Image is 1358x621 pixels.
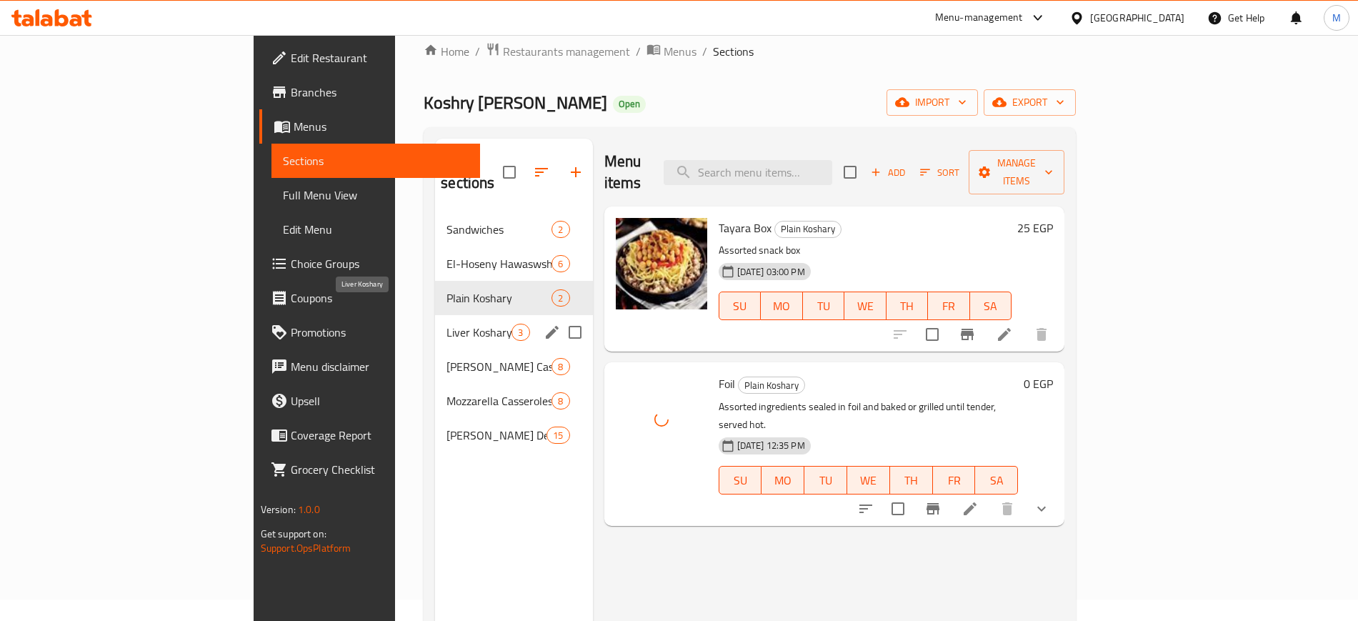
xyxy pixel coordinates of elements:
[259,349,480,384] a: Menu disclaimer
[541,322,563,343] button: edit
[616,218,707,309] img: Tayara Box
[732,439,811,452] span: [DATE] 12:35 PM
[928,292,970,320] button: FR
[511,324,529,341] div: items
[551,358,569,375] div: items
[996,326,1013,343] a: Edit menu item
[917,319,947,349] span: Select to update
[865,162,911,184] span: Add item
[271,178,480,212] a: Full Menu View
[259,452,480,487] a: Grocery Checklist
[1332,10,1341,26] span: M
[435,349,592,384] div: [PERSON_NAME] Casseroles8
[446,255,551,272] span: El-Hoseny Hawaswshi
[969,150,1064,194] button: Manage items
[291,324,469,341] span: Promotions
[719,217,772,239] span: Tayara Box
[664,43,697,60] span: Menus
[552,360,569,374] span: 8
[950,317,984,352] button: Branch-specific-item
[1024,374,1053,394] h6: 0 EGP
[283,187,469,204] span: Full Menu View
[424,86,607,119] span: Koshry [PERSON_NAME]
[719,292,761,320] button: SU
[551,221,569,238] div: items
[775,221,841,237] span: Plain Koshary
[551,289,569,307] div: items
[446,289,551,307] span: Plain Koshary
[719,242,1012,259] p: Assorted snack box
[970,292,1012,320] button: SA
[435,384,592,418] div: Mozzarella Casseroles8
[767,296,797,317] span: MO
[920,164,959,181] span: Sort
[261,539,351,557] a: Support.OpsPlatform
[259,41,480,75] a: Edit Restaurant
[435,212,592,247] div: Sandwiches2
[883,494,913,524] span: Select to update
[995,94,1064,111] span: export
[719,373,735,394] span: Foil
[844,292,887,320] button: WE
[283,221,469,238] span: Edit Menu
[725,296,755,317] span: SU
[486,42,630,61] a: Restaurants management
[291,49,469,66] span: Edit Restaurant
[613,96,646,113] div: Open
[298,500,320,519] span: 1.0.0
[294,118,469,135] span: Menus
[892,296,923,317] span: TH
[446,221,551,238] span: Sandwiches
[646,42,697,61] a: Menus
[435,207,592,458] nav: Menu sections
[259,281,480,315] a: Coupons
[291,358,469,375] span: Menu disclaimer
[547,429,569,442] span: 15
[552,394,569,408] span: 8
[984,89,1076,116] button: export
[975,466,1018,495] button: SA
[767,470,799,491] span: MO
[935,9,1023,26] div: Menu-management
[1017,218,1053,238] h6: 25 EGP
[762,466,804,495] button: MO
[604,151,647,194] h2: Menu items
[990,492,1024,526] button: delete
[291,461,469,478] span: Grocery Checklist
[719,398,1019,434] p: Assorted ingredients sealed in foil and baked or grilled until tender, served hot.
[847,466,890,495] button: WE
[898,94,967,111] span: import
[911,162,969,184] span: Sort items
[435,315,592,349] div: Liver Koshary3edit
[291,289,469,307] span: Coupons
[809,296,839,317] span: TU
[962,500,979,517] a: Edit menu item
[1024,492,1059,526] button: show more
[1024,317,1059,352] button: delete
[291,84,469,101] span: Branches
[636,43,641,60] li: /
[803,292,845,320] button: TU
[271,144,480,178] a: Sections
[1033,500,1050,517] svg: Show Choices
[702,43,707,60] li: /
[261,500,296,519] span: Version:
[551,392,569,409] div: items
[713,43,754,60] span: Sections
[446,427,546,444] span: [PERSON_NAME] Dessert
[446,392,551,409] span: Mozzarella Casseroles
[810,470,842,491] span: TU
[887,89,978,116] button: import
[259,384,480,418] a: Upsell
[1090,10,1184,26] div: [GEOGRAPHIC_DATA]
[435,281,592,315] div: Plain Koshary2
[890,466,933,495] button: TH
[774,221,842,238] div: Plain Koshary
[916,492,950,526] button: Branch-specific-item
[869,164,907,181] span: Add
[446,358,551,375] div: Elhoseny Casseroles
[934,296,964,317] span: FR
